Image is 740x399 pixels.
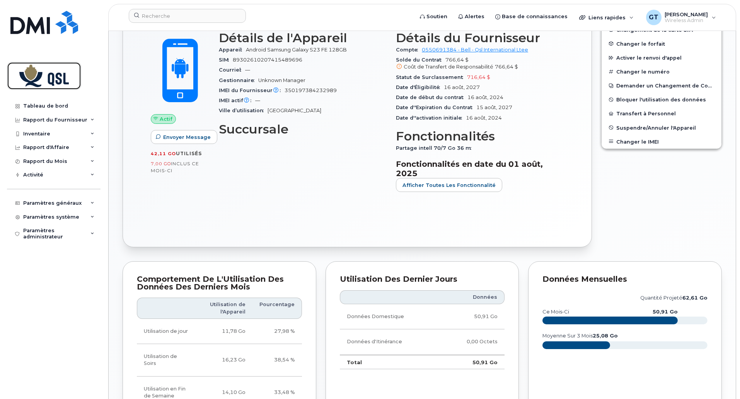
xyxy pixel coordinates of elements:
span: Alertes [465,13,484,21]
span: Solde du Contrat [396,57,445,63]
th: Pourcentage [252,298,302,319]
text: moyenne sur 3 mois [542,333,618,339]
a: 0550691384 - Bell - Qsl International Ltee [422,47,528,53]
span: 89302610207415489696 [233,57,302,63]
th: Utilisation de l'Appareil [196,298,252,319]
span: 16 août, 2024 [466,115,502,121]
text: 50,91 Go [653,309,678,315]
td: 0,00 Octets [441,329,505,354]
button: Bloquer l'utilisation des données [602,92,721,106]
input: Recherche [129,9,246,23]
span: Gestionnaire [219,77,258,83]
span: utilisés [176,151,202,156]
span: Compte [396,47,422,53]
td: Total [340,355,441,370]
th: Données [441,290,505,304]
span: Base de connaissances [502,13,568,21]
td: 16,23 Go [196,344,252,377]
div: Liens rapides [574,10,639,25]
span: Afficher Toutes les Fonctionnalité [402,182,496,189]
span: SIM [219,57,233,63]
span: Date d'Éligibilité [396,84,444,90]
td: Données d'Itinérance [340,329,441,354]
span: Courriel [219,67,245,73]
span: IMEI actif [219,98,255,103]
td: 11,78 Go [196,319,252,344]
span: Wireless Admin [665,17,708,24]
button: Changer le numéro [602,65,721,79]
span: inclus ce mois-ci [151,161,199,173]
span: Coût de Transfert de Responsabilité [404,64,493,70]
span: Partage intell 70/7 Go 36 m [396,145,475,151]
span: — [245,67,250,73]
span: Changer le forfait [616,41,665,46]
span: GT [649,13,658,22]
span: 16 août, 2027 [444,84,480,90]
td: Utilisation de Soirs [137,344,196,377]
span: Suspendre/Annuler l'Appareil [616,125,696,130]
text: Ce mois-ci [542,309,569,315]
span: Date d''activation initiale [396,115,466,121]
tspan: 25,08 Go [593,333,618,339]
span: Envoyer Message [163,134,211,141]
text: quantité projeté [640,295,708,301]
span: — [255,98,260,103]
td: 50,91 Go [441,304,505,329]
button: Envoyer Message [151,130,217,144]
span: Statut de Surclassement [396,74,467,80]
span: Ville d’utilisation [219,108,268,113]
h3: Fonctionnalités en date du 01 août, 2025 [396,159,564,178]
td: 27,98 % [252,319,302,344]
div: Comportement de l'Utilisation des Données des Derniers Mois [137,276,302,291]
h3: Succursale [219,122,387,136]
span: Date d''Expiration du Contrat [396,104,476,110]
div: Gabriel Tremblay [641,10,721,25]
button: Transfert à Personnel [602,106,721,120]
h3: Fonctionnalités [396,129,564,143]
div: Utilisation des Dernier Jours [340,276,505,283]
h3: Détails de l'Appareil [219,31,387,45]
span: [GEOGRAPHIC_DATA] [268,108,321,113]
span: Unknown Manager [258,77,305,83]
span: Liens rapides [588,14,626,21]
a: Alertes [453,9,490,24]
span: 350197384232989 [285,87,337,93]
a: Soutien [414,9,453,24]
button: Demander un Changement de Compte [602,79,721,92]
a: Base de connaissances [490,9,573,24]
button: Changer le forfait [602,37,721,51]
h3: Détails du Fournisseur [396,31,564,45]
span: 716,64 $ [467,74,490,80]
span: 7,00 Go [151,161,171,166]
span: [PERSON_NAME] [665,11,708,17]
button: Suspendre/Annuler l'Appareil [602,121,721,135]
td: Données Domestique [340,304,441,329]
span: 766,64 $ [495,64,518,70]
td: 50,91 Go [441,355,505,370]
span: 15 août, 2027 [476,104,512,110]
span: Activer le renvoi d'appel [616,55,682,61]
span: Date de début du contrat [396,94,467,100]
span: 42,11 Go [151,151,176,156]
tr: En semaine de 18h00 à 8h00 [137,344,302,377]
span: IMEI du Fournisseur [219,87,285,93]
td: 38,54 % [252,344,302,377]
tspan: 62,61 Go [682,295,708,301]
div: Données mensuelles [542,276,708,283]
td: Utilisation de jour [137,319,196,344]
span: Soutien [426,13,447,21]
button: Changer le IMEI [602,135,721,149]
span: Android Samsung Galaxy S23 FE 128GB [246,47,347,53]
span: Actif [160,115,172,123]
span: 766,64 $ [396,57,564,71]
span: 16 août, 2024 [467,94,503,100]
span: Appareil [219,47,246,53]
button: Activer le renvoi d'appel [602,51,721,65]
button: Afficher Toutes les Fonctionnalité [396,178,502,192]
